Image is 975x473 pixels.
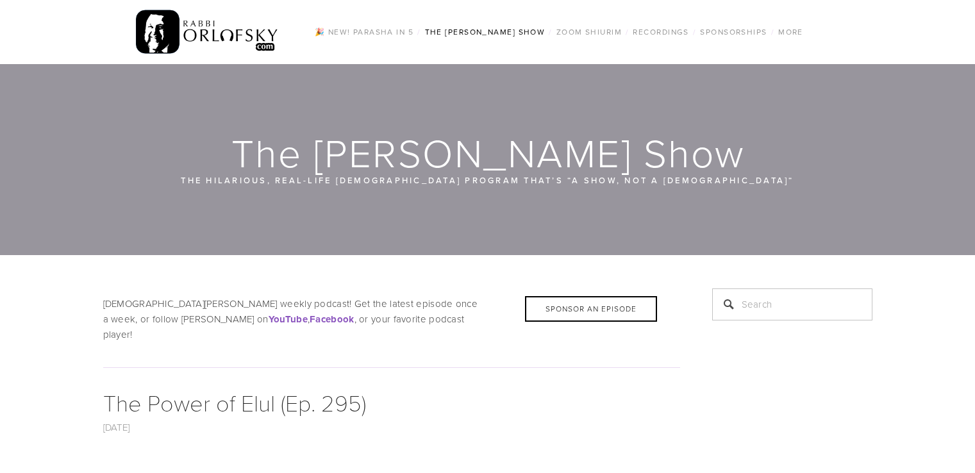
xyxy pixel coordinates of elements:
h1: The [PERSON_NAME] Show [103,132,874,173]
a: Sponsorships [696,24,771,40]
p: [DEMOGRAPHIC_DATA][PERSON_NAME] weekly podcast! Get the latest episode once a week, or follow [PE... [103,296,680,342]
a: The [PERSON_NAME] Show [421,24,549,40]
p: The hilarious, real-life [DEMOGRAPHIC_DATA] program that’s “a show, not a [DEMOGRAPHIC_DATA]“ [180,173,796,187]
a: Zoom Shiurim [553,24,626,40]
input: Search [712,288,872,320]
a: Facebook [310,312,354,326]
img: RabbiOrlofsky.com [136,7,279,57]
a: Recordings [629,24,692,40]
a: More [774,24,807,40]
span: / [771,26,774,37]
span: / [417,26,421,37]
div: Sponsor an Episode [525,296,657,322]
span: / [549,26,552,37]
a: 🎉 NEW! Parasha in 5 [311,24,417,40]
a: The Power of Elul (Ep. 295) [103,386,366,418]
a: YouTube [269,312,308,326]
a: [DATE] [103,420,130,434]
span: / [626,26,629,37]
span: / [693,26,696,37]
